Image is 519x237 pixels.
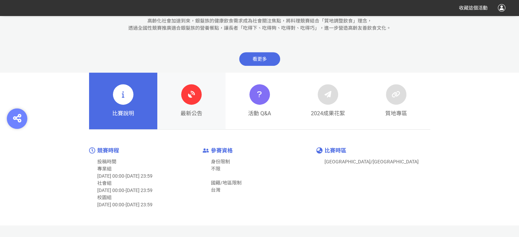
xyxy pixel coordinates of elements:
[294,73,362,129] a: 2024成果花絮
[325,159,419,164] span: [GEOGRAPHIC_DATA]/[GEOGRAPHIC_DATA]
[362,73,430,129] a: 質地專區
[126,173,153,179] span: [DATE] 23:59
[97,173,124,179] span: [DATE] 00:00
[239,52,280,66] span: 看更多
[211,180,242,186] span: 國籍/地區限制
[97,166,112,172] span: 專業組
[181,109,202,118] span: 最新公告
[385,109,407,118] span: 質地專區
[97,195,112,200] span: 校園組
[126,202,153,207] span: [DATE] 23:59
[89,147,95,153] img: icon-time.04e13fc.png
[311,109,345,118] span: 2024成果花絮
[459,5,488,11] span: 收藏這個活動
[211,159,230,164] span: 身份限制
[97,202,124,207] span: [DATE] 00:00
[203,148,209,153] img: icon-enter-limit.61bcfae.png
[112,109,134,118] span: 比賽說明
[124,173,126,179] span: -
[211,166,220,172] span: 不限
[226,73,294,129] a: 活動 Q&A
[248,109,271,118] span: 活動 Q&A
[124,202,126,207] span: -
[97,147,119,154] span: 競賽時程
[211,187,220,193] span: 台灣
[97,180,112,186] span: 社會組
[316,147,322,153] img: icon-timezone.9e564b4.png
[126,188,153,193] span: [DATE] 23:59
[124,188,126,193] span: -
[157,73,226,129] a: 最新公告
[97,159,116,164] span: 投稿時間
[211,147,233,154] span: 參賽資格
[325,147,346,154] span: 比賽時區
[89,73,157,129] a: 比賽說明
[97,188,124,193] span: [DATE] 00:00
